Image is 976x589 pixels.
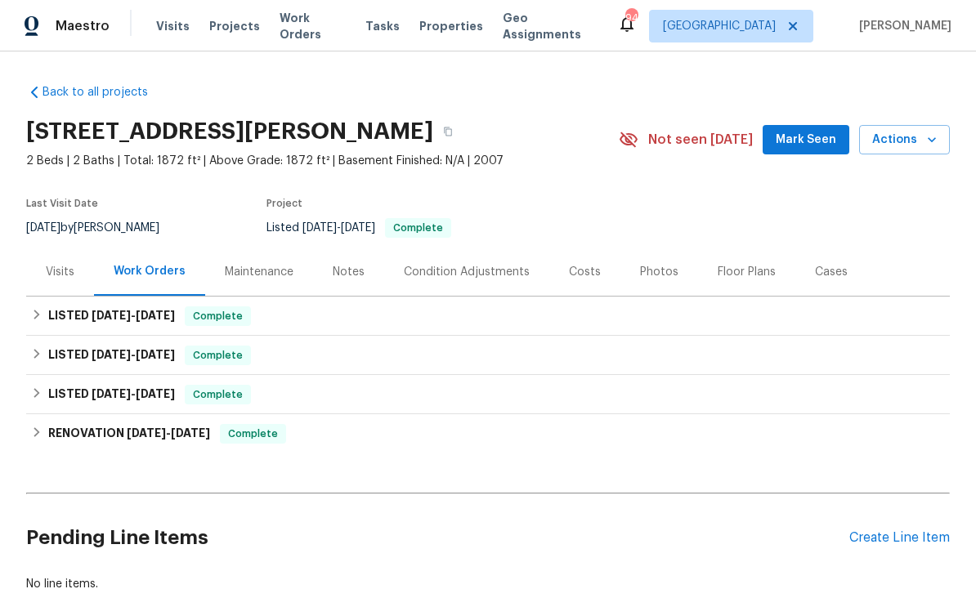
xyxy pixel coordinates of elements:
[48,424,210,444] h6: RENOVATION
[365,20,400,32] span: Tasks
[186,308,249,324] span: Complete
[387,223,450,233] span: Complete
[859,125,950,155] button: Actions
[815,264,848,280] div: Cases
[419,18,483,34] span: Properties
[46,264,74,280] div: Visits
[92,310,131,321] span: [DATE]
[92,310,175,321] span: -
[136,310,175,321] span: [DATE]
[186,347,249,364] span: Complete
[26,218,179,238] div: by [PERSON_NAME]
[640,264,678,280] div: Photos
[266,199,302,208] span: Project
[56,18,110,34] span: Maestro
[48,306,175,326] h6: LISTED
[26,500,849,576] h2: Pending Line Items
[26,222,60,234] span: [DATE]
[48,346,175,365] h6: LISTED
[26,84,183,100] a: Back to all projects
[48,385,175,404] h6: LISTED
[127,427,166,439] span: [DATE]
[404,264,530,280] div: Condition Adjustments
[333,264,365,280] div: Notes
[648,132,753,148] span: Not seen [DATE]
[171,427,210,439] span: [DATE]
[186,386,249,403] span: Complete
[433,117,463,146] button: Copy Address
[503,10,598,42] span: Geo Assignments
[222,426,284,442] span: Complete
[718,264,776,280] div: Floor Plans
[26,375,950,414] div: LISTED [DATE]-[DATE]Complete
[763,125,849,155] button: Mark Seen
[849,530,950,546] div: Create Line Item
[136,349,175,360] span: [DATE]
[872,130,937,150] span: Actions
[625,10,637,26] div: 94
[92,388,131,399] span: [DATE]
[26,199,98,208] span: Last Visit Date
[853,18,951,34] span: [PERSON_NAME]
[127,427,210,439] span: -
[26,297,950,336] div: LISTED [DATE]-[DATE]Complete
[341,222,375,234] span: [DATE]
[26,123,433,140] h2: [STREET_ADDRESS][PERSON_NAME]
[114,263,186,279] div: Work Orders
[280,10,346,42] span: Work Orders
[663,18,776,34] span: [GEOGRAPHIC_DATA]
[156,18,190,34] span: Visits
[26,336,950,375] div: LISTED [DATE]-[DATE]Complete
[136,388,175,399] span: [DATE]
[302,222,337,234] span: [DATE]
[225,264,293,280] div: Maintenance
[209,18,260,34] span: Projects
[92,349,131,360] span: [DATE]
[26,414,950,453] div: RENOVATION [DATE]-[DATE]Complete
[266,222,451,234] span: Listed
[776,130,836,150] span: Mark Seen
[302,222,375,234] span: -
[569,264,601,280] div: Costs
[92,388,175,399] span: -
[92,349,175,360] span: -
[26,153,619,169] span: 2 Beds | 2 Baths | Total: 1872 ft² | Above Grade: 1872 ft² | Basement Finished: N/A | 2007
